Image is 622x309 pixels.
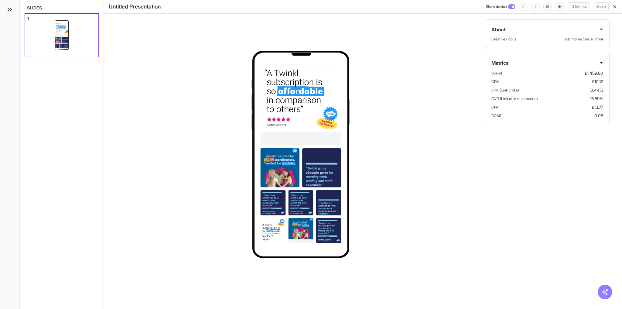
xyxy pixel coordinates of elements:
p: CTR (Link clicks) [491,88,519,93]
button: Share [594,2,609,11]
p: £1,459.80 [585,70,603,76]
h1: Untitled Presentation [109,2,161,11]
p: 16.59% [590,96,603,102]
span: About [491,26,506,33]
span: You cannot perform this action [519,2,528,11]
span: Show device [486,4,507,9]
p: Testimonial/Social Proof [564,37,603,42]
p: CPM [491,79,499,84]
p: Spend [491,71,502,76]
p: 0.05 [594,113,603,119]
p: Creative Focus [491,37,556,42]
div: 1 [27,16,29,20]
span: Metrics [491,59,508,67]
p: CVR (Link click to purchase) [491,96,538,101]
span: You cannot perform this action [531,2,540,11]
p: £13.77 [592,104,603,110]
p: CPA [491,105,498,110]
p: ROAS [491,113,501,118]
p: 0.44% [590,87,603,93]
p: £10.12 [592,79,603,85]
div: 1 [25,13,99,57]
h2: Slides [25,5,99,11]
button: Metrics [568,2,590,11]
